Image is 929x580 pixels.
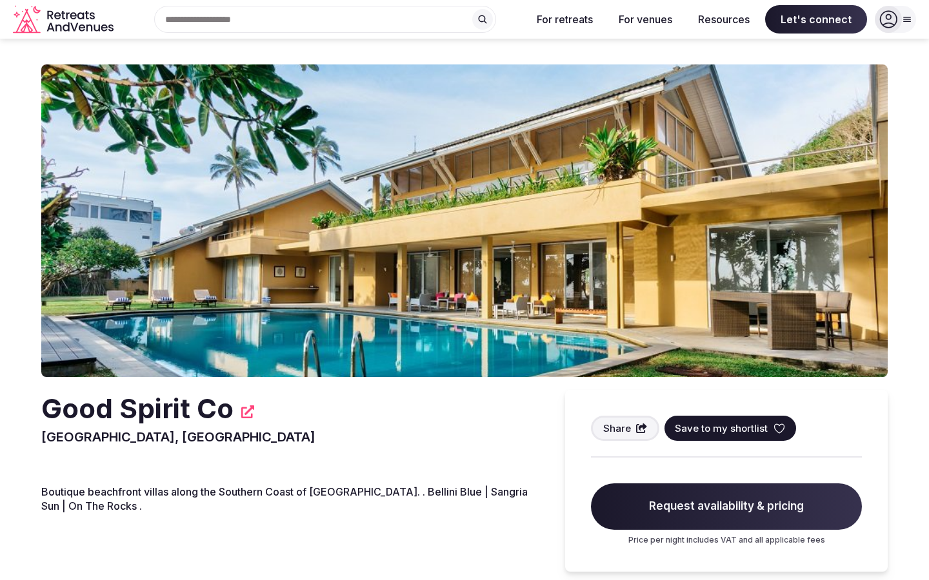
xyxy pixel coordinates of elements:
button: Share [591,416,659,441]
span: Let's connect [765,5,867,34]
button: For retreats [526,5,603,34]
span: Boutique beachfront villas along the Southern Coast of [GEOGRAPHIC_DATA]. . Bellini Blue | Sangri... [41,485,528,512]
button: Save to my shortlist [664,416,796,441]
svg: Retreats and Venues company logo [13,5,116,34]
span: Request availability & pricing [591,483,862,530]
span: [GEOGRAPHIC_DATA], [GEOGRAPHIC_DATA] [41,429,315,445]
p: Price per night includes VAT and all applicable fees [591,535,862,546]
img: Venue cover photo [41,64,888,377]
span: Save to my shortlist [675,421,768,435]
a: Visit the homepage [13,5,116,34]
button: For venues [608,5,683,34]
h2: Good Spirit Co [41,390,234,428]
span: Share [603,421,631,435]
button: Resources [688,5,760,34]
